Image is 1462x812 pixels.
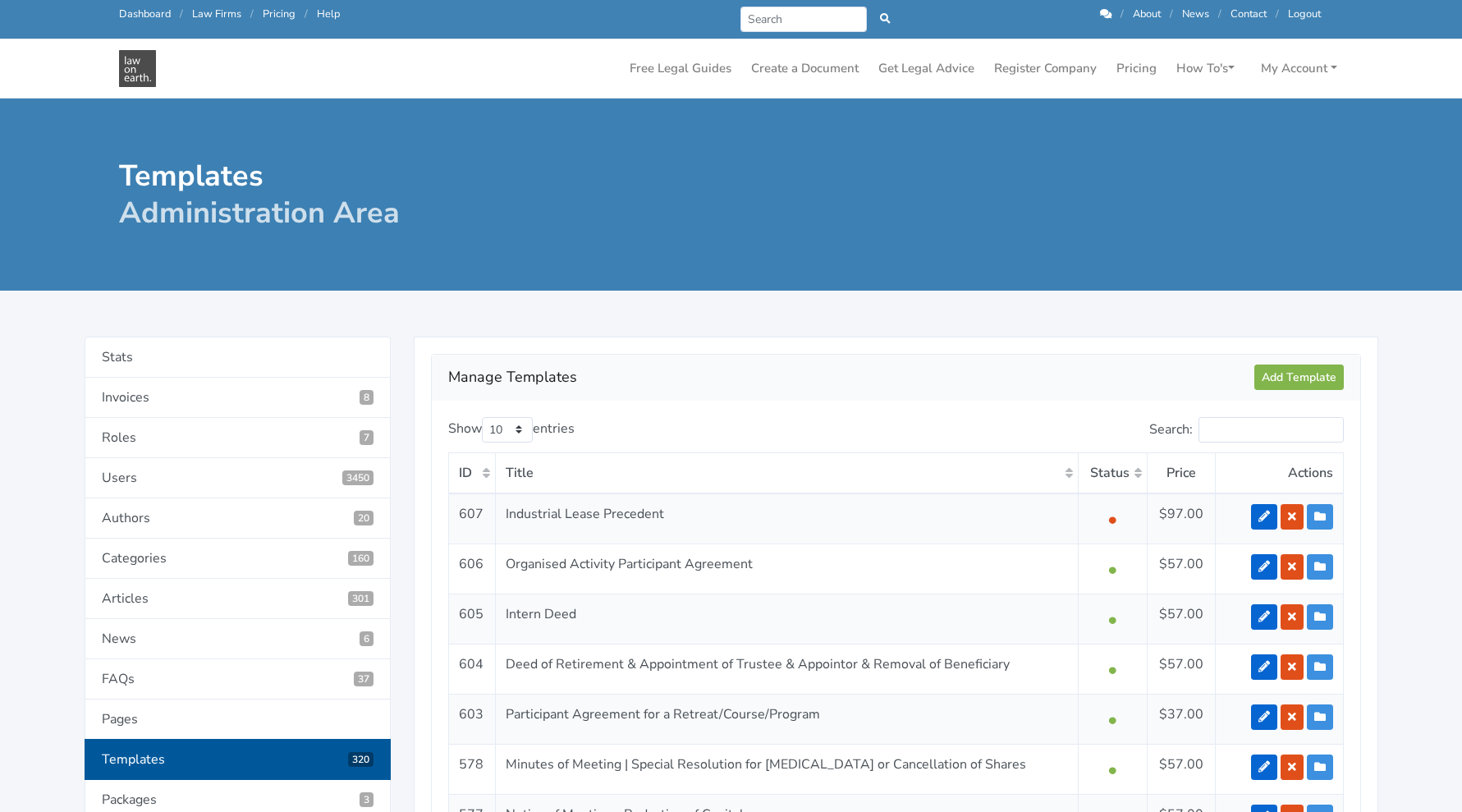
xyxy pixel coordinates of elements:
[85,539,391,579] a: Categories160
[1148,544,1215,594] td: $57.00
[342,470,374,485] span: 3450
[1107,506,1118,532] span: •
[1107,656,1118,682] span: •
[448,493,495,544] td: 607
[495,452,1079,493] th: Title: activate to sort column ascending
[85,579,391,619] a: Articles
[1254,53,1344,85] a: My Account
[192,7,241,21] a: Law Firms
[1107,606,1118,632] span: •
[354,511,374,525] span: 20
[1107,706,1118,732] span: •
[448,417,575,443] label: Show entries
[1218,7,1221,21] span: /
[180,7,183,21] span: /
[495,644,1079,694] td: Deed of Retirement & Appointment of Trustee & Appointor & Removal of Beneficiary
[448,644,495,694] td: 604
[348,551,374,566] span: 160
[85,659,391,700] a: FAQs
[1148,493,1215,544] td: $97.00
[448,544,495,594] td: 606
[1110,53,1163,85] a: Pricing
[1149,417,1344,443] label: Search:
[1121,7,1124,21] span: /
[495,744,1079,794] td: Minutes of Meeting | Special Resolution for [MEDICAL_DATA] or Cancellation of Shares
[1182,7,1209,21] a: News
[348,752,374,767] span: 320
[1148,744,1215,794] td: $57.00
[1148,452,1215,493] th: Price
[623,53,738,85] a: Free Legal Guides
[1215,452,1343,493] th: Actions
[119,193,400,233] span: Administration Area
[872,53,981,85] a: Get Legal Advice
[119,158,720,232] h1: Templates
[448,365,1254,391] h2: Manage Templates
[988,53,1103,85] a: Register Company
[250,7,254,21] span: /
[85,378,391,418] a: Invoices8
[1133,7,1161,21] a: About
[85,418,391,458] a: Roles7
[495,544,1079,594] td: Organised Activity Participant Agreement
[1170,7,1173,21] span: /
[1198,417,1344,443] input: Search:
[1231,7,1267,21] a: Contact
[1107,756,1118,782] span: •
[305,7,308,21] span: /
[495,694,1079,744] td: Participant Agreement for a Retreat/Course/Program
[360,792,374,807] span: 3
[354,672,374,686] span: 37
[317,7,340,21] a: Help
[85,337,391,378] a: Stats
[1170,53,1241,85] a: How To's
[85,619,391,659] a: News
[1276,7,1279,21] span: /
[1079,452,1148,493] th: Status: activate to sort column ascending
[348,591,374,606] span: 301
[85,458,391,498] a: Users3450
[495,594,1079,644] td: Intern Deed
[448,744,495,794] td: 578
[482,417,533,443] select: Showentries
[360,430,374,445] span: 7
[263,7,296,21] a: Pricing
[85,498,391,539] a: Authors20
[85,700,391,740] a: Pages
[85,739,391,780] a: Templates
[1148,594,1215,644] td: $57.00
[448,452,495,493] th: ID: activate to sort column ascending
[740,7,868,32] input: Search
[360,390,374,405] span: 8
[119,50,156,87] img: Law On Earth
[360,631,374,646] span: 6
[1107,556,1118,582] span: •
[448,694,495,744] td: 603
[119,7,171,21] a: Dashboard
[1148,694,1215,744] td: $37.00
[495,493,1079,544] td: Industrial Lease Precedent
[448,594,495,644] td: 605
[1254,365,1344,390] a: Add Template
[745,53,865,85] a: Create a Document
[1148,644,1215,694] td: $57.00
[1288,7,1321,21] a: Logout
